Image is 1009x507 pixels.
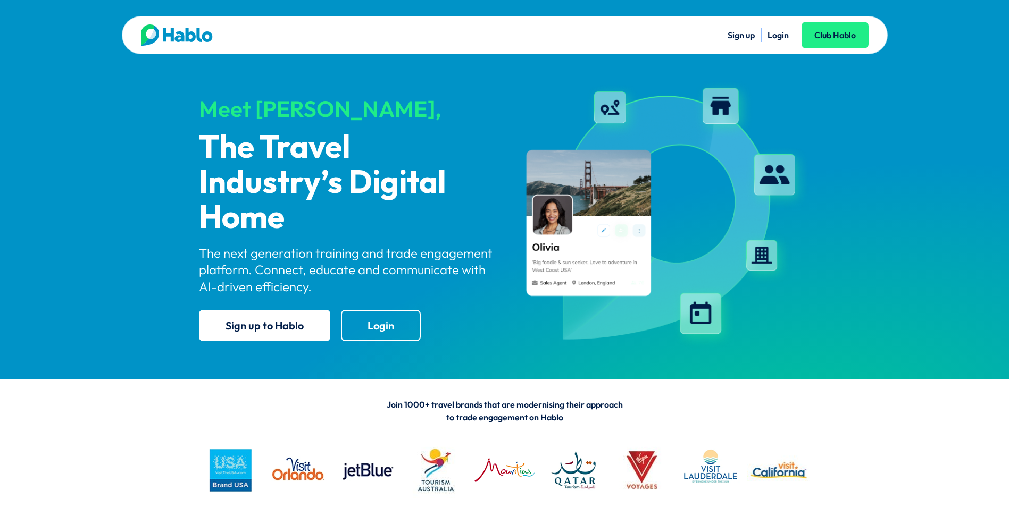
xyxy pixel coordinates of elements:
p: The next generation training and trade engagement platform. Connect, educate and communicate with... [199,245,496,295]
a: Sign up [728,30,755,40]
a: Login [341,310,421,341]
img: VO [267,438,330,502]
a: Club Hablo [802,22,869,48]
img: VV logo [610,438,673,502]
a: Sign up to Hablo [199,310,330,341]
img: busa [199,438,262,502]
span: Join 1000+ travel brands that are modernising their approach to trade engagement on Hablo [387,399,623,422]
img: MTPA [473,438,536,502]
img: Hablo logo main 2 [141,24,213,46]
div: Meet [PERSON_NAME], [199,97,496,121]
img: vc logo [747,438,811,502]
img: hablo-profile-image [514,79,811,350]
p: The Travel Industry’s Digital Home [199,131,496,236]
a: Login [768,30,789,40]
img: LAUDERDALE [679,438,742,502]
img: Tourism Australia [404,438,468,502]
img: QATAR [541,438,605,502]
img: jetblue [336,438,399,502]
